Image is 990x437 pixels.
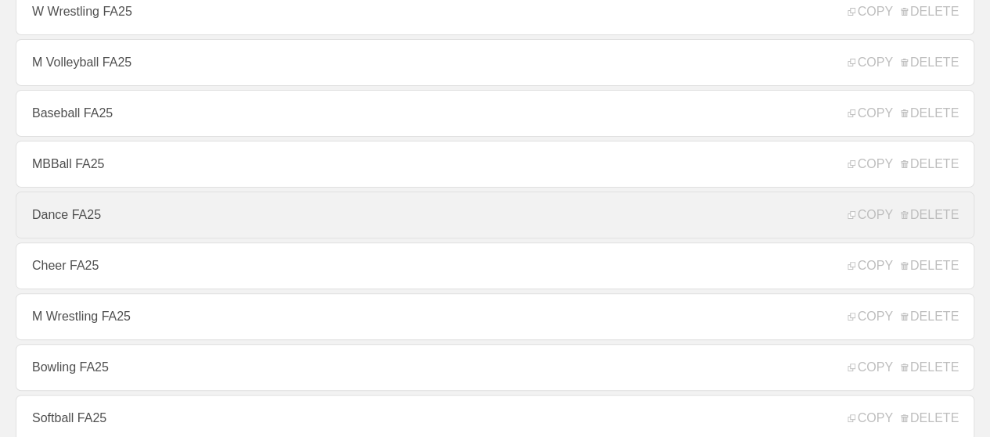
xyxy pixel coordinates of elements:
span: DELETE [901,411,959,425]
a: Cheer FA25 [16,242,974,289]
span: DELETE [901,310,959,324]
span: DELETE [901,360,959,374]
a: Dance FA25 [16,192,974,238]
span: COPY [848,5,892,19]
a: Bowling FA25 [16,344,974,391]
span: DELETE [901,208,959,222]
span: COPY [848,360,892,374]
span: COPY [848,157,892,171]
span: DELETE [901,157,959,171]
span: COPY [848,259,892,273]
iframe: Chat Widget [912,362,990,437]
span: COPY [848,56,892,70]
span: DELETE [901,106,959,120]
span: DELETE [901,56,959,70]
a: Baseball FA25 [16,90,974,137]
span: DELETE [901,259,959,273]
span: COPY [848,208,892,222]
span: COPY [848,310,892,324]
a: MBBall FA25 [16,141,974,188]
a: M Wrestling FA25 [16,293,974,340]
span: DELETE [901,5,959,19]
span: COPY [848,106,892,120]
a: M Volleyball FA25 [16,39,974,86]
span: COPY [848,411,892,425]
